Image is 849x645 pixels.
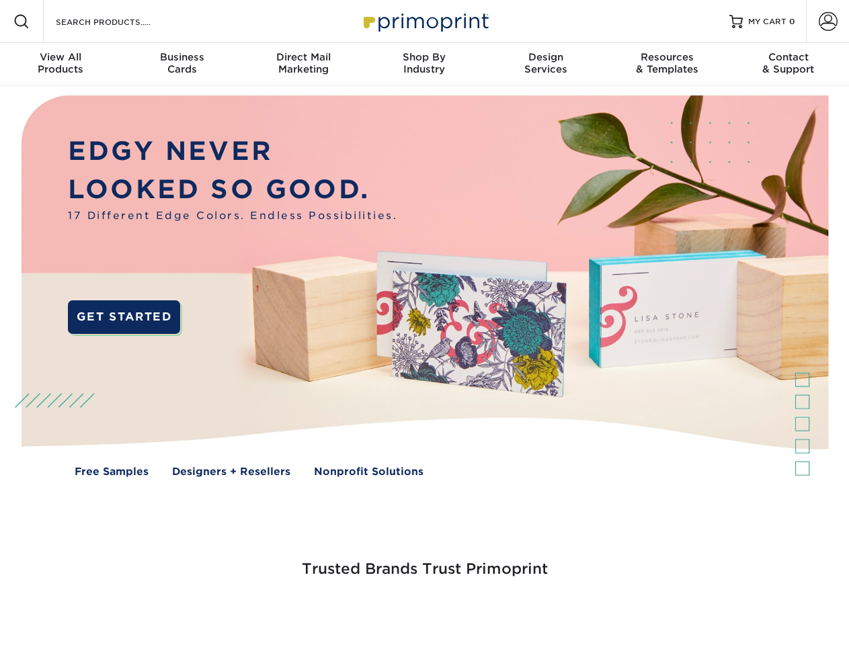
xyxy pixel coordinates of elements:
span: Contact [728,51,849,63]
span: Resources [606,51,727,63]
span: Business [121,51,242,63]
a: DesignServices [485,43,606,86]
img: Primoprint [358,7,492,36]
span: Direct Mail [243,51,364,63]
div: & Support [728,51,849,75]
h3: Trusted Brands Trust Primoprint [32,528,818,594]
img: Smoothie King [97,613,98,613]
input: SEARCH PRODUCTS..... [54,13,186,30]
div: Cards [121,51,242,75]
a: GET STARTED [68,300,180,334]
div: Services [485,51,606,75]
div: Industry [364,51,485,75]
p: LOOKED SO GOOD. [68,171,397,209]
a: Free Samples [75,464,149,480]
span: Shop By [364,51,485,63]
span: 17 Different Edge Colors. Endless Possibilities. [68,208,397,224]
img: Mini [471,613,471,613]
p: EDGY NEVER [68,132,397,171]
span: 0 [789,17,795,26]
img: Amazon [598,613,599,613]
a: Contact& Support [728,43,849,86]
a: Nonprofit Solutions [314,464,423,480]
div: & Templates [606,51,727,75]
span: MY CART [748,16,786,28]
img: Goodwill [726,613,727,613]
span: Design [485,51,606,63]
a: Designers + Resellers [172,464,290,480]
a: BusinessCards [121,43,242,86]
div: Marketing [243,51,364,75]
a: Shop ByIndustry [364,43,485,86]
a: Resources& Templates [606,43,727,86]
a: Direct MailMarketing [243,43,364,86]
